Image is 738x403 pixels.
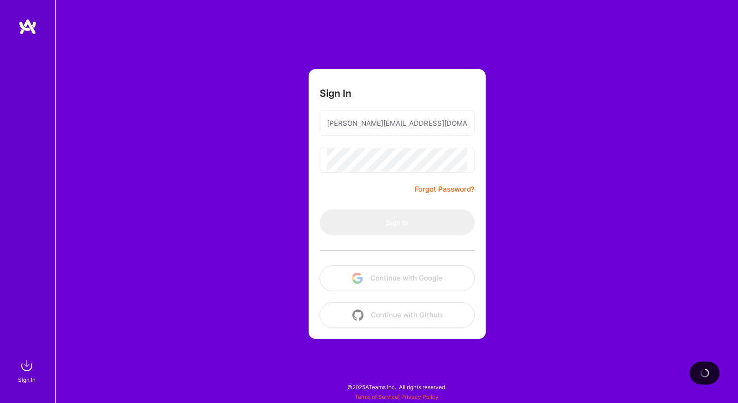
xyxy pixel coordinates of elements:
[355,393,398,400] a: Terms of Service
[19,356,36,385] a: sign inSign In
[18,356,36,375] img: sign in
[700,368,709,378] img: loading
[415,184,475,195] a: Forgot Password?
[401,393,439,400] a: Privacy Policy
[320,302,475,328] button: Continue with Github
[320,210,475,235] button: Sign In
[352,310,363,321] img: icon
[355,393,439,400] span: |
[320,265,475,291] button: Continue with Google
[320,88,351,99] h3: Sign In
[55,375,738,398] div: © 2025 ATeams Inc., All rights reserved.
[18,375,36,385] div: Sign In
[352,273,363,284] img: icon
[18,18,37,35] img: logo
[327,111,467,135] input: Email...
